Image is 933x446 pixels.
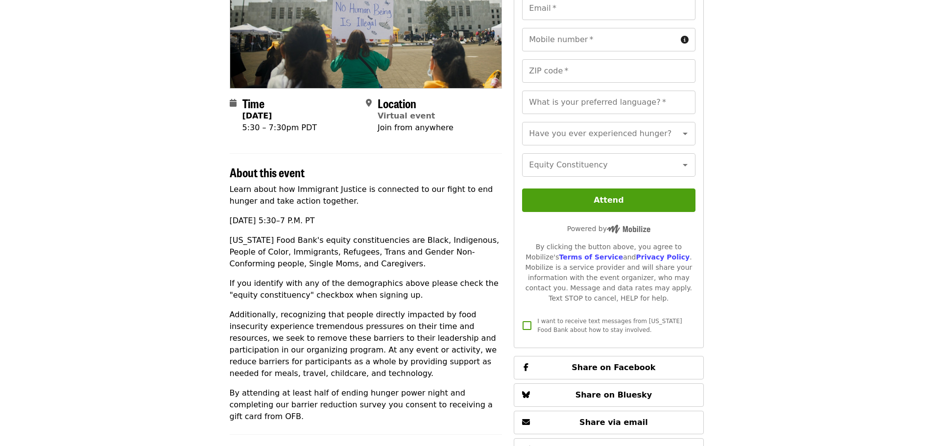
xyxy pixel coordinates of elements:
input: What is your preferred language? [522,91,695,114]
div: 5:30 – 7:30pm PDT [242,122,317,134]
span: Location [378,94,416,112]
button: Share on Bluesky [514,383,703,407]
p: Additionally, recognizing that people directly impacted by food insecurity experience tremendous ... [230,309,502,379]
p: [US_STATE] Food Bank's equity constituencies are Black, Indigenous, People of Color, Immigrants, ... [230,235,502,270]
img: Powered by Mobilize [607,225,650,234]
i: circle-info icon [681,35,689,45]
span: Time [242,94,264,112]
span: About this event [230,164,305,181]
p: Learn about how Immigrant Justice is connected to our fight to end hunger and take action together. [230,184,502,207]
input: ZIP code [522,59,695,83]
span: I want to receive text messages from [US_STATE] Food Bank about how to stay involved. [537,318,682,333]
span: Join from anywhere [378,123,454,132]
p: [DATE] 5:30–7 P.M. PT [230,215,502,227]
button: Share on Facebook [514,356,703,379]
a: Privacy Policy [636,253,690,261]
a: Virtual event [378,111,435,120]
button: Open [678,127,692,141]
input: Mobile number [522,28,676,51]
span: Powered by [567,225,650,233]
strong: [DATE] [242,111,272,120]
button: Share via email [514,411,703,434]
a: Terms of Service [559,253,623,261]
button: Open [678,158,692,172]
i: map-marker-alt icon [366,98,372,108]
p: If you identify with any of the demographics above please check the "equity constituency" checkbo... [230,278,502,301]
i: calendar icon [230,98,237,108]
button: Attend [522,188,695,212]
span: Share on Bluesky [575,390,652,399]
div: By clicking the button above, you agree to Mobilize's and . Mobilize is a service provider and wi... [522,242,695,304]
span: Share on Facebook [572,363,655,372]
p: By attending at least half of ending hunger power night and completing our barrier reduction surv... [230,387,502,423]
span: Share via email [579,418,648,427]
